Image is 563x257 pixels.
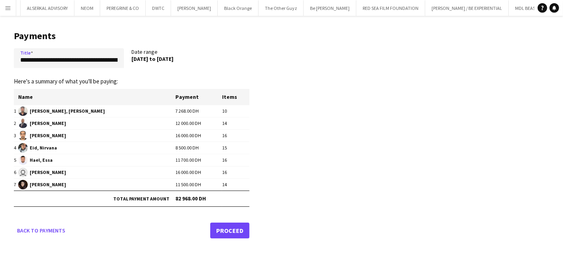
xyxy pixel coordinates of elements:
td: 7 268.00 DH [175,105,222,117]
td: 3 [14,129,18,142]
span: [PERSON_NAME] [18,119,175,128]
td: 1 [14,105,18,117]
td: 5 [14,154,18,166]
td: 10 [222,105,249,117]
td: 4 [14,142,18,154]
th: Payment [175,89,222,105]
td: 15 [222,142,249,154]
td: 16 000.00 DH [175,129,222,142]
td: 7 [14,178,18,191]
td: 11 500.00 DH [175,178,222,191]
th: Name [18,89,175,105]
td: Total payment amount [14,191,175,206]
a: Back to payments [14,223,68,238]
a: Proceed [210,223,249,238]
button: [PERSON_NAME] [171,0,218,16]
td: 82 968.00 DH [175,191,249,206]
div: [DATE] to [DATE] [132,55,242,62]
button: PEREGRINE & CO [100,0,146,16]
td: 8 500.00 DH [175,142,222,154]
td: 16 [222,166,249,178]
td: 16 [222,129,249,142]
button: RED SEA FILM FOUNDATION [356,0,425,16]
span: [PERSON_NAME] [18,131,175,140]
button: NEOM [74,0,100,16]
td: 16 [222,154,249,166]
td: 16 000.00 DH [175,166,222,178]
td: 6 [14,166,18,178]
button: [PERSON_NAME] / BE EXPERIENTIAL [425,0,509,16]
span: [PERSON_NAME], [PERSON_NAME] [18,106,175,116]
button: Be [PERSON_NAME] [304,0,356,16]
span: [PERSON_NAME] [18,180,175,189]
span: [PERSON_NAME] [18,168,175,177]
button: ALSERKAL ADVISORY [21,0,74,16]
td: 14 [222,178,249,191]
span: Eid, Nirvana [18,143,175,153]
td: 12 000.00 DH [175,117,222,129]
button: MDL BEAST LLC [509,0,553,16]
button: Black Orange [218,0,259,16]
td: 14 [222,117,249,129]
div: Date range [132,48,250,71]
span: Hael, Essa [18,155,175,165]
button: The Other Guyz [259,0,304,16]
p: Here's a summary of what you'll be paying: [14,78,249,85]
td: 2 [14,117,18,129]
h1: Payments [14,30,249,42]
td: 11 700.00 DH [175,154,222,166]
th: Items [222,89,249,105]
button: DWTC [146,0,171,16]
